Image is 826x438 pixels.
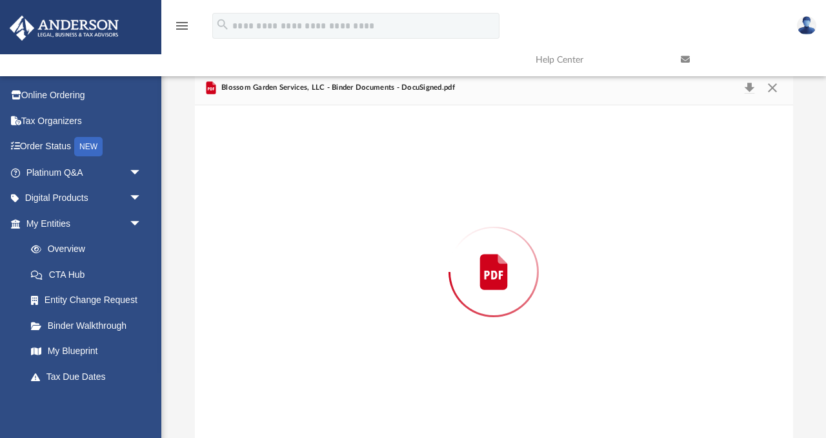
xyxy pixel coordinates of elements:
span: Blossom Garden Services, LLC - Binder Documents - DocuSigned.pdf [219,82,455,94]
a: CTA Hub [18,262,161,287]
img: Anderson Advisors Platinum Portal [6,16,123,41]
a: My Blueprint [18,339,155,364]
a: Platinum Q&Aarrow_drop_down [9,160,161,185]
a: Tax Due Dates [18,364,161,390]
a: menu [174,25,190,34]
button: Download [738,79,761,97]
a: Online Ordering [9,83,161,109]
span: arrow_drop_down [129,160,155,186]
a: My Entitiesarrow_drop_down [9,211,161,236]
div: NEW [74,137,103,156]
a: Help Center [526,34,671,85]
span: arrow_drop_down [129,390,155,416]
i: menu [174,18,190,34]
a: Overview [18,236,161,262]
a: Tax Organizers [9,108,161,134]
span: arrow_drop_down [129,185,155,212]
a: Binder Walkthrough [18,313,161,339]
a: Entity Change Request [18,287,161,313]
a: My [PERSON_NAME] Teamarrow_drop_down [9,390,155,431]
img: User Pic [797,16,816,35]
button: Close [761,79,784,97]
i: search [216,17,230,32]
span: arrow_drop_down [129,211,155,237]
a: Digital Productsarrow_drop_down [9,185,161,211]
a: Order StatusNEW [9,134,161,160]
